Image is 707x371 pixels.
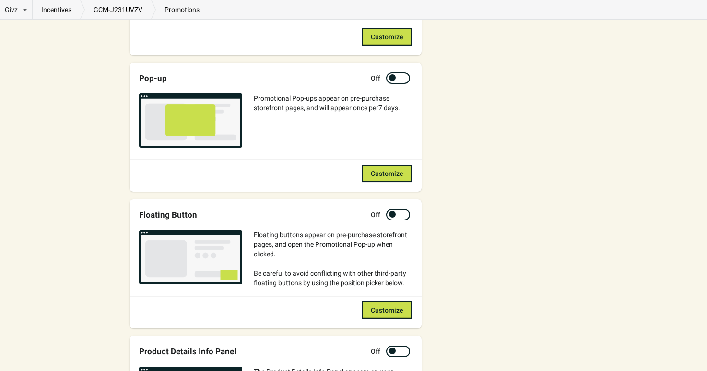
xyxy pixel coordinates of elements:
[371,210,380,220] label: Off
[371,73,380,83] label: Off
[362,301,412,319] button: Customize
[85,5,151,14] a: GCM-J231UVZV
[371,347,380,356] label: Off
[139,210,197,220] div: Floating Button
[254,231,407,287] span: Floating buttons appear on pre-purchase storefront pages, and open the Promotional Pop-up when cl...
[371,33,403,41] span: Customize
[362,28,412,46] button: Customize
[139,73,167,83] div: Pop-up
[33,5,80,14] a: incentives
[371,306,403,314] span: Customize
[254,94,400,112] span: Promotional Pop-ups appear on pre-purchase storefront pages, and will appear once per 7 days .
[371,170,403,177] span: Customize
[139,347,236,356] div: Product Details Info Panel
[362,165,412,182] button: Customize
[5,5,18,14] span: Givz
[156,5,208,14] p: promotions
